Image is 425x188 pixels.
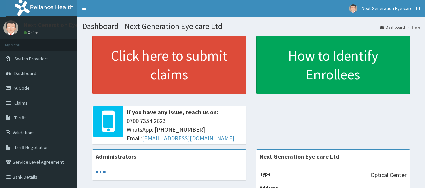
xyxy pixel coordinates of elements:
[14,144,49,150] span: Tariff Negotiation
[142,134,235,142] a: [EMAIL_ADDRESS][DOMAIN_NAME]
[362,5,420,11] span: Next Generation Eye care Ltd
[14,115,27,121] span: Tariffs
[14,70,36,76] span: Dashboard
[349,4,357,13] img: User Image
[82,22,420,31] h1: Dashboard - Next Generation Eye care Ltd
[256,36,410,94] a: How to Identify Enrollees
[406,24,420,30] li: Here
[260,153,339,160] strong: Next Generation Eye care Ltd
[24,22,101,28] p: Next Generation Eye care Ltd
[14,100,28,106] span: Claims
[14,55,49,62] span: Switch Providers
[380,24,405,30] a: Dashboard
[371,171,407,179] p: Optical Center
[260,171,271,177] b: Type
[127,117,243,143] span: 0700 7354 2623 WhatsApp: [PHONE_NUMBER] Email:
[3,20,18,35] img: User Image
[127,108,218,116] b: If you have any issue, reach us on:
[96,153,136,160] b: Administrators
[24,30,40,35] a: Online
[92,36,246,94] a: Click here to submit claims
[96,167,106,177] svg: audio-loading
